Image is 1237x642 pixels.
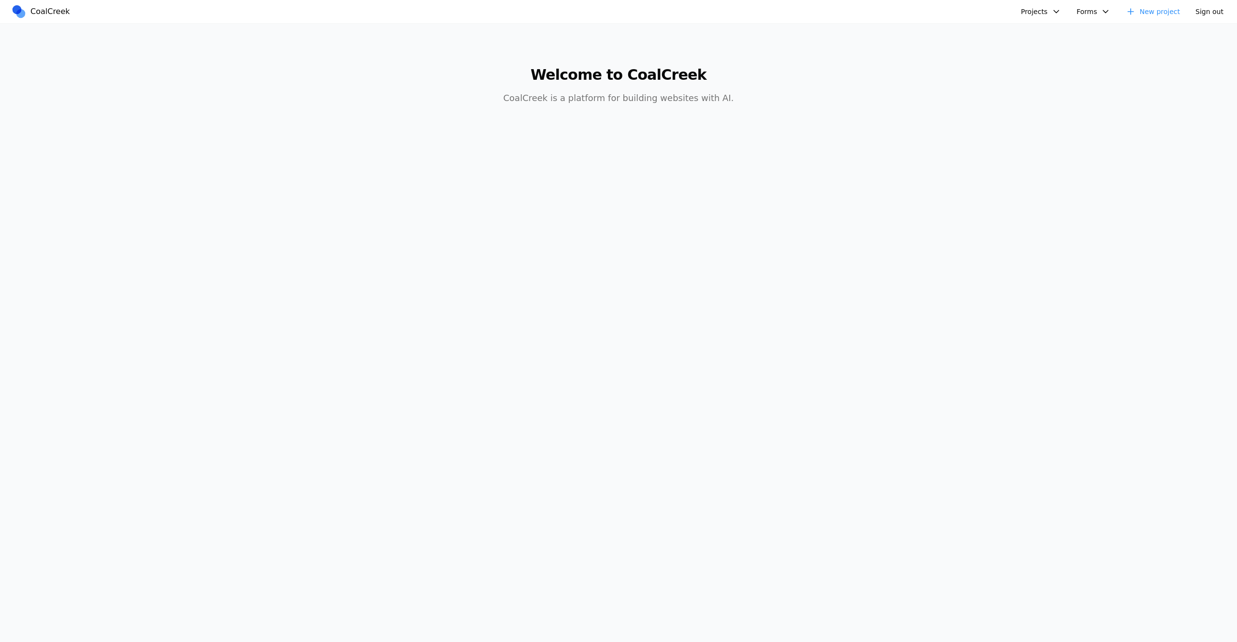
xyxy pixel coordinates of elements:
span: CoalCreek [30,6,70,17]
h1: Welcome to CoalCreek [433,66,804,84]
p: CoalCreek is a platform for building websites with AI. [433,91,804,105]
button: Forms [1071,4,1117,19]
button: Sign out [1190,4,1229,19]
a: CoalCreek [11,4,74,19]
a: New project [1120,4,1186,19]
button: Projects [1015,4,1067,19]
